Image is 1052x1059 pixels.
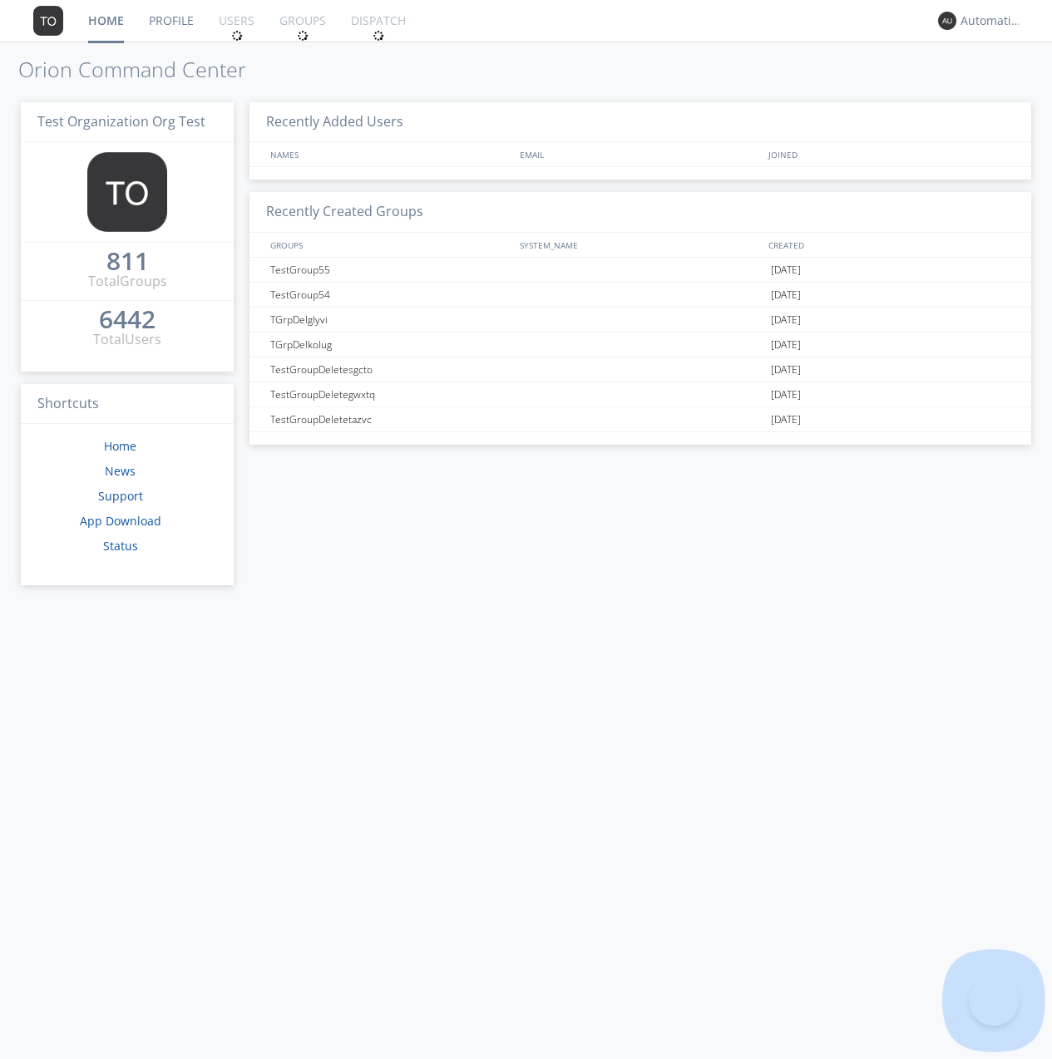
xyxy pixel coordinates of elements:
span: [DATE] [771,357,801,382]
span: [DATE] [771,258,801,283]
span: [DATE] [771,407,801,432]
span: [DATE] [771,308,801,332]
span: Test Organization Org Test [37,112,205,131]
div: 6442 [99,311,156,328]
iframe: Toggle Customer Support [969,976,1019,1026]
div: JOINED [764,142,1015,166]
img: 373638.png [33,6,63,36]
a: Home [104,438,136,454]
a: Support [98,488,143,504]
a: TestGroupDeletegwxtq[DATE] [249,382,1031,407]
a: TestGroup54[DATE] [249,283,1031,308]
a: TGrpDelkolug[DATE] [249,332,1031,357]
div: Automation+0004 [961,12,1023,29]
img: 373638.png [938,12,956,30]
img: spin.svg [373,30,384,42]
div: TestGroupDeletesgcto [266,357,514,382]
div: CREATED [764,233,1015,257]
a: 6442 [99,311,156,330]
div: 811 [106,253,149,269]
a: TGrpDelglyvi[DATE] [249,308,1031,332]
span: [DATE] [771,382,801,407]
div: NAMES [266,142,511,166]
div: TestGroup54 [266,283,514,307]
a: TestGroup55[DATE] [249,258,1031,283]
div: TestGroup55 [266,258,514,282]
div: TGrpDelglyvi [266,308,514,332]
span: [DATE] [771,332,801,357]
img: 373638.png [87,152,167,232]
h3: Shortcuts [21,384,234,425]
a: TestGroupDeletesgcto[DATE] [249,357,1031,382]
span: [DATE] [771,283,801,308]
div: EMAIL [516,142,765,166]
a: News [105,463,136,479]
div: TestGroupDeletegwxtq [266,382,514,406]
a: 811 [106,253,149,272]
div: SYSTEM_NAME [516,233,765,257]
div: TestGroupDeletetazvc [266,407,514,431]
div: TGrpDelkolug [266,332,514,357]
a: Status [103,538,138,554]
h3: Recently Created Groups [249,192,1031,233]
div: Total Users [93,330,161,349]
a: TestGroupDeletetazvc[DATE] [249,407,1031,432]
img: spin.svg [297,30,309,42]
a: App Download [80,513,161,529]
img: spin.svg [231,30,243,42]
div: Total Groups [88,272,167,291]
h3: Recently Added Users [249,102,1031,143]
div: GROUPS [266,233,511,257]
